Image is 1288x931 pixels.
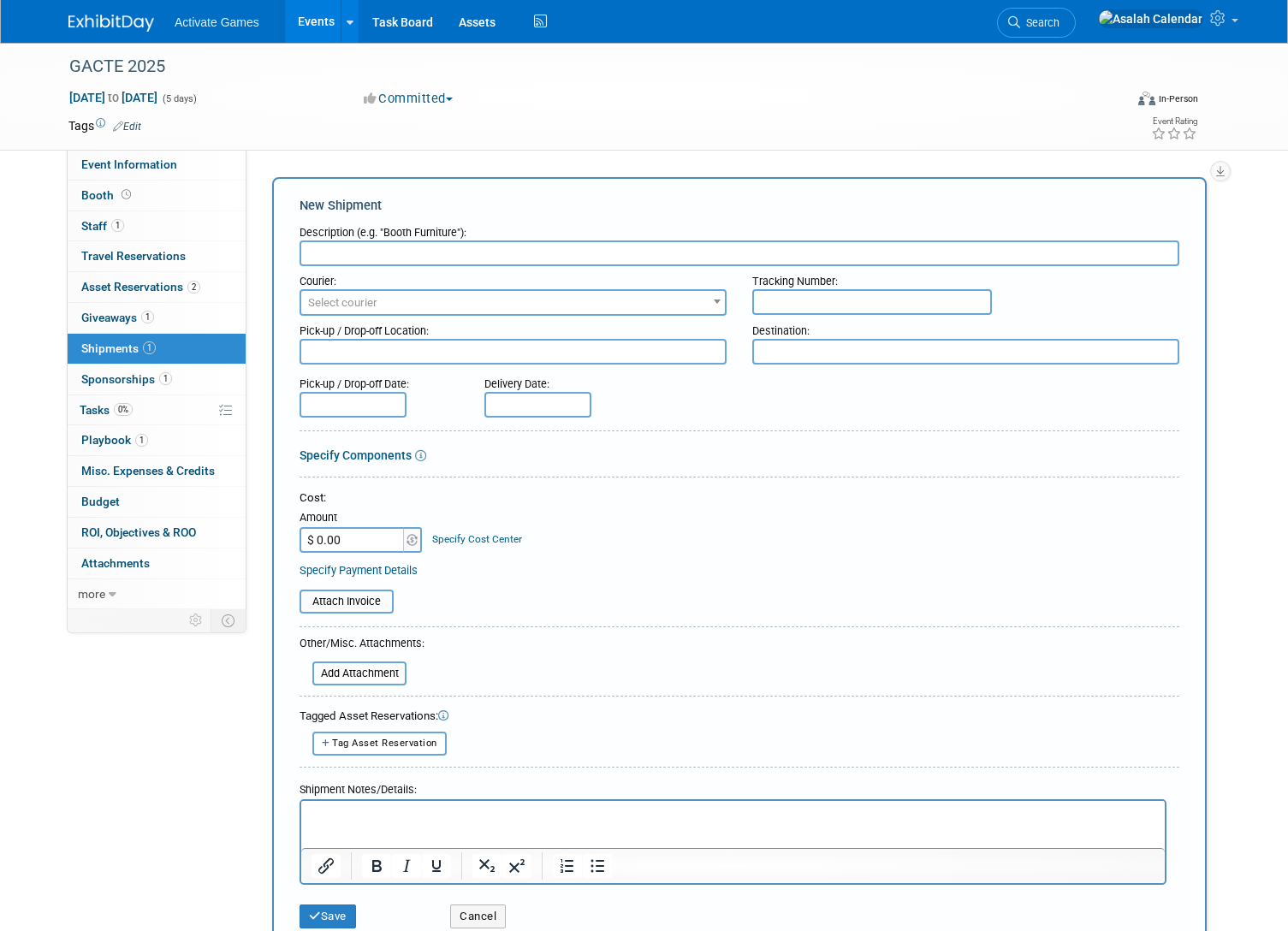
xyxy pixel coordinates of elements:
[472,854,502,878] button: Subscript
[300,510,424,527] div: Amount
[68,549,246,578] a: Attachments
[68,425,246,455] a: Playbook1
[997,8,1076,38] a: Search
[300,564,418,577] a: Specify Payment Details
[175,15,259,29] span: Activate Games
[300,217,1179,240] div: Description (e.g. "Booth Furniture"):
[135,434,148,447] span: 1
[68,579,246,609] a: more
[502,854,531,878] button: Superscript
[1151,117,1197,126] div: Event Rating
[81,464,215,477] span: Misc. Expenses & Credits
[81,372,172,386] span: Sponsorships
[300,709,1179,725] div: Tagged Asset Reservations:
[68,456,246,486] a: Misc. Expenses & Credits
[68,117,141,134] td: Tags
[81,219,124,233] span: Staff
[81,188,134,202] span: Booth
[300,448,412,462] a: Specify Components
[68,487,246,517] a: Budget
[68,15,154,32] img: ExhibitDay
[81,157,177,171] span: Event Information
[114,403,133,416] span: 0%
[68,241,246,271] a: Travel Reservations
[553,854,582,878] button: Numbered list
[432,533,522,545] a: Specify Cost Center
[181,609,211,632] td: Personalize Event Tab Strip
[81,495,120,508] span: Budget
[80,403,133,417] span: Tasks
[484,369,686,392] div: Delivery Date:
[300,316,727,339] div: Pick-up / Drop-off Location:
[68,150,246,180] a: Event Information
[300,197,1179,215] div: New Shipment
[143,341,156,354] span: 1
[81,280,200,294] span: Asset Reservations
[78,587,105,601] span: more
[141,311,154,323] span: 1
[312,732,447,755] button: Tag Asset Reservation
[68,518,246,548] a: ROI, Objectives & ROO
[312,854,341,878] button: Insert/edit link
[187,281,200,294] span: 2
[113,121,141,133] a: Edit
[300,266,727,289] div: Courier:
[68,181,246,211] a: Booth
[68,272,246,302] a: Asset Reservations2
[68,334,246,364] a: Shipments1
[68,90,158,105] span: [DATE] [DATE]
[752,316,1179,339] div: Destination:
[300,904,356,928] button: Save
[358,90,460,108] button: Committed
[111,219,124,232] span: 1
[752,266,1179,289] div: Tracking Number:
[362,854,391,878] button: Bold
[300,636,424,655] div: Other/Misc. Attachments:
[308,296,377,309] span: Select courier
[161,93,197,104] span: (5 days)
[1020,16,1059,29] span: Search
[63,51,1102,82] div: GACTE 2025
[583,854,612,878] button: Bullet list
[81,556,150,570] span: Attachments
[81,525,196,539] span: ROI, Objectives & ROO
[301,801,1165,848] iframe: Rich Text Area
[422,854,451,878] button: Underline
[332,738,437,749] span: Tag Asset Reservation
[118,188,134,201] span: Booth not reserved yet
[81,311,154,324] span: Giveaways
[1158,92,1198,105] div: In-Person
[68,303,246,333] a: Giveaways1
[159,372,172,385] span: 1
[81,249,186,263] span: Travel Reservations
[1098,9,1203,28] img: Asalah Calendar
[392,854,421,878] button: Italic
[1138,92,1155,105] img: Format-Inperson.png
[300,490,1179,507] div: Cost:
[300,774,1166,799] div: Shipment Notes/Details:
[68,211,246,241] a: Staff1
[68,365,246,394] a: Sponsorships1
[81,341,156,355] span: Shipments
[68,395,246,425] a: Tasks0%
[105,91,122,104] span: to
[211,609,246,632] td: Toggle Event Tabs
[81,433,148,447] span: Playbook
[450,904,506,928] button: Cancel
[1031,89,1198,115] div: Event Format
[300,369,459,392] div: Pick-up / Drop-off Date:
